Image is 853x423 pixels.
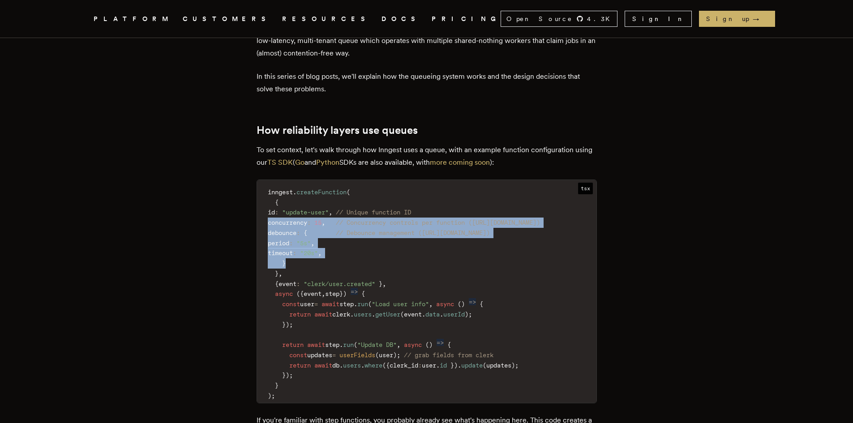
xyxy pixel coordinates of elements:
[295,158,304,167] a: Go
[275,382,279,389] span: }
[361,362,364,369] span: .
[282,13,371,25] button: RESOURCES
[430,158,490,167] a: more coming soon
[314,362,332,369] span: await
[293,249,296,256] span: :
[307,219,311,226] span: :
[289,351,307,359] span: const
[425,341,429,348] span: (
[271,392,275,399] span: ;
[268,188,293,196] span: inngest
[357,300,368,308] span: run
[268,249,293,256] span: timeout
[515,362,519,369] span: ;
[350,311,354,318] span: .
[382,362,386,369] span: (
[379,280,382,287] span: }
[354,341,357,348] span: (
[300,290,304,297] span: {
[275,199,279,206] span: {
[282,372,286,379] span: }
[321,300,339,308] span: await
[183,13,271,25] a: CUSTOMERS
[257,22,597,60] p: To solve all of these problems, we developed a brand new queue from the ground up for Inngest. It...
[325,341,339,348] span: step
[436,362,440,369] span: .
[282,209,329,216] span: "update-user"
[351,288,358,295] span: =>
[289,372,293,379] span: ;
[458,300,461,308] span: (
[364,362,382,369] span: where
[357,341,397,348] span: "Update DB"
[332,362,339,369] span: db
[454,362,458,369] span: )
[404,351,493,359] span: // grab fields from clerk
[372,311,375,318] span: .
[339,351,375,359] span: userFields
[361,290,365,297] span: {
[325,290,339,297] span: step
[293,188,296,196] span: .
[404,341,422,348] span: async
[379,351,393,359] span: user
[267,158,293,167] a: TS SDK
[275,290,293,297] span: async
[447,341,451,348] span: {
[296,239,311,247] span: "5s"
[440,311,443,318] span: .
[469,298,476,305] span: =>
[318,249,321,256] span: ,
[390,362,418,369] span: clerk_id
[343,362,361,369] span: users
[404,311,422,318] span: event
[300,249,318,256] span: "20s"
[289,321,293,328] span: ;
[268,209,275,216] span: id
[279,270,282,277] span: ,
[587,14,615,23] span: 4.3 K
[321,290,325,297] span: ,
[440,362,447,369] span: id
[375,311,400,318] span: getUser
[282,260,286,267] span: }
[282,300,300,308] span: const
[443,311,465,318] span: userId
[296,290,300,297] span: (
[321,219,325,226] span: ,
[314,219,321,226] span: 15
[296,280,300,287] span: :
[316,158,339,167] a: Python
[339,341,343,348] span: .
[300,300,314,308] span: user
[94,13,172,25] span: PLATFORM
[461,300,465,308] span: )
[458,362,461,369] span: .
[268,219,307,226] span: concurrency
[314,311,332,318] span: await
[397,341,400,348] span: ,
[418,362,422,369] span: :
[336,209,411,216] span: // Unique function ID
[339,290,343,297] span: }
[461,362,483,369] span: update
[314,300,318,308] span: =
[336,219,540,226] span: // Concurrency controls per function ([URL][DOMAIN_NAME])
[282,341,304,348] span: return
[268,392,271,399] span: )
[753,14,768,23] span: →
[332,351,336,359] span: =
[304,229,307,236] span: {
[257,124,597,137] h2: How reliability layers use queues
[486,362,511,369] span: updates
[296,229,300,236] span: :
[311,239,314,247] span: ,
[625,11,692,27] a: Sign In
[375,351,379,359] span: (
[429,300,433,308] span: ,
[289,311,311,318] span: return
[275,270,279,277] span: }
[381,13,421,25] a: DOCS
[437,339,444,346] span: =>
[386,362,390,369] span: {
